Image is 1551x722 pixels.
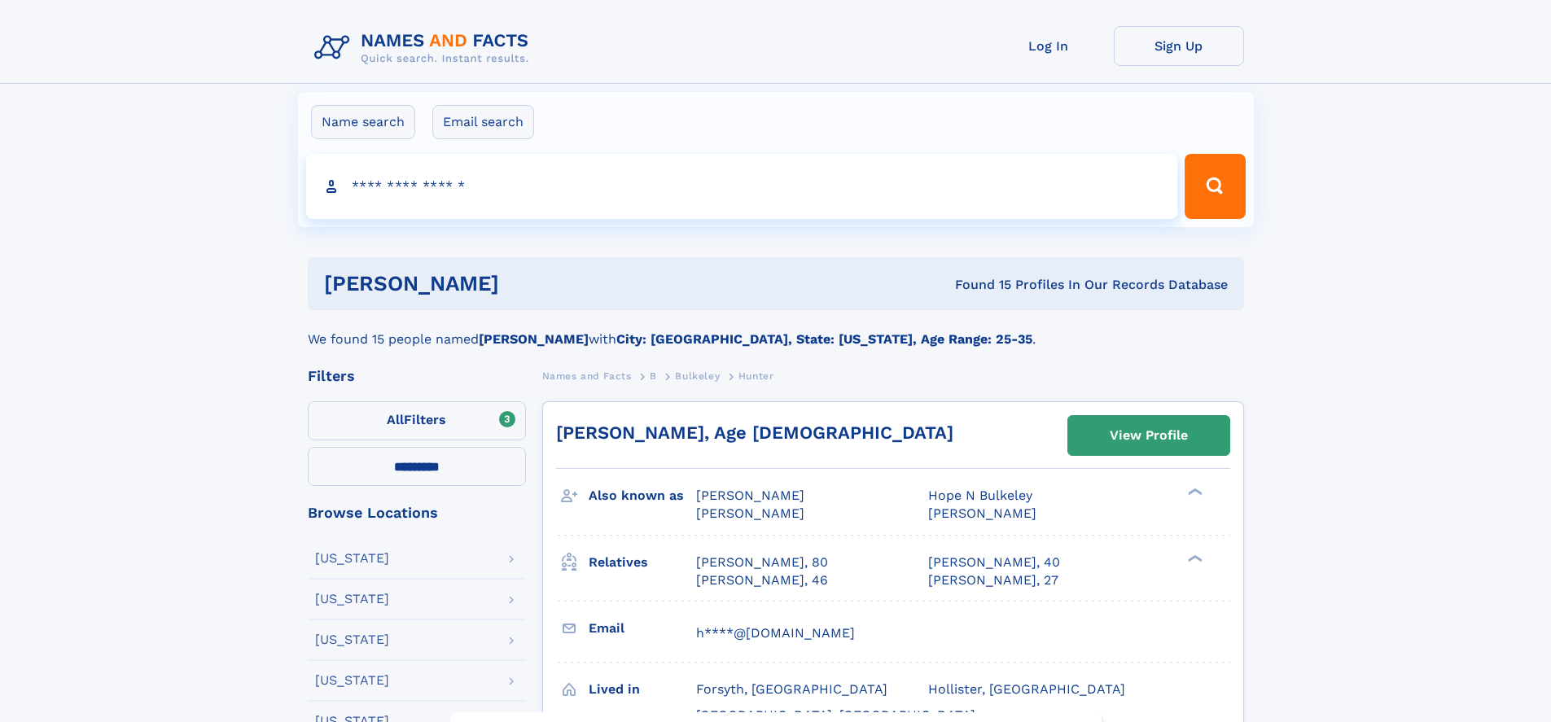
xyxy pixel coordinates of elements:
[542,365,632,386] a: Names and Facts
[928,554,1060,571] a: [PERSON_NAME], 40
[315,593,389,606] div: [US_STATE]
[984,26,1114,66] a: Log In
[1185,154,1245,219] button: Search Button
[1184,487,1203,497] div: ❯
[650,370,657,382] span: B
[928,681,1125,697] span: Hollister, [GEOGRAPHIC_DATA]
[696,554,828,571] a: [PERSON_NAME], 80
[311,105,415,139] label: Name search
[928,505,1036,521] span: [PERSON_NAME]
[1068,416,1229,455] a: View Profile
[650,365,657,386] a: B
[387,412,404,427] span: All
[479,331,589,347] b: [PERSON_NAME]
[432,105,534,139] label: Email search
[589,615,696,642] h3: Email
[928,571,1058,589] a: [PERSON_NAME], 27
[696,505,804,521] span: [PERSON_NAME]
[675,370,720,382] span: Bulkeley
[589,482,696,510] h3: Also known as
[556,422,953,443] a: [PERSON_NAME], Age [DEMOGRAPHIC_DATA]
[308,26,542,70] img: Logo Names and Facts
[308,369,526,383] div: Filters
[696,681,887,697] span: Forsyth, [GEOGRAPHIC_DATA]
[1184,553,1203,563] div: ❯
[324,273,727,294] h1: [PERSON_NAME]
[675,365,720,386] a: Bulkeley
[727,276,1228,294] div: Found 15 Profiles In Our Records Database
[738,370,774,382] span: Hunter
[589,549,696,576] h3: Relatives
[306,154,1178,219] input: search input
[616,331,1032,347] b: City: [GEOGRAPHIC_DATA], State: [US_STATE], Age Range: 25-35
[1110,417,1188,454] div: View Profile
[315,674,389,687] div: [US_STATE]
[1114,26,1244,66] a: Sign Up
[315,552,389,565] div: [US_STATE]
[696,571,828,589] a: [PERSON_NAME], 46
[308,401,526,440] label: Filters
[308,310,1244,349] div: We found 15 people named with .
[315,633,389,646] div: [US_STATE]
[308,505,526,520] div: Browse Locations
[928,488,1032,503] span: Hope N Bulkeley
[589,676,696,703] h3: Lived in
[696,488,804,503] span: [PERSON_NAME]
